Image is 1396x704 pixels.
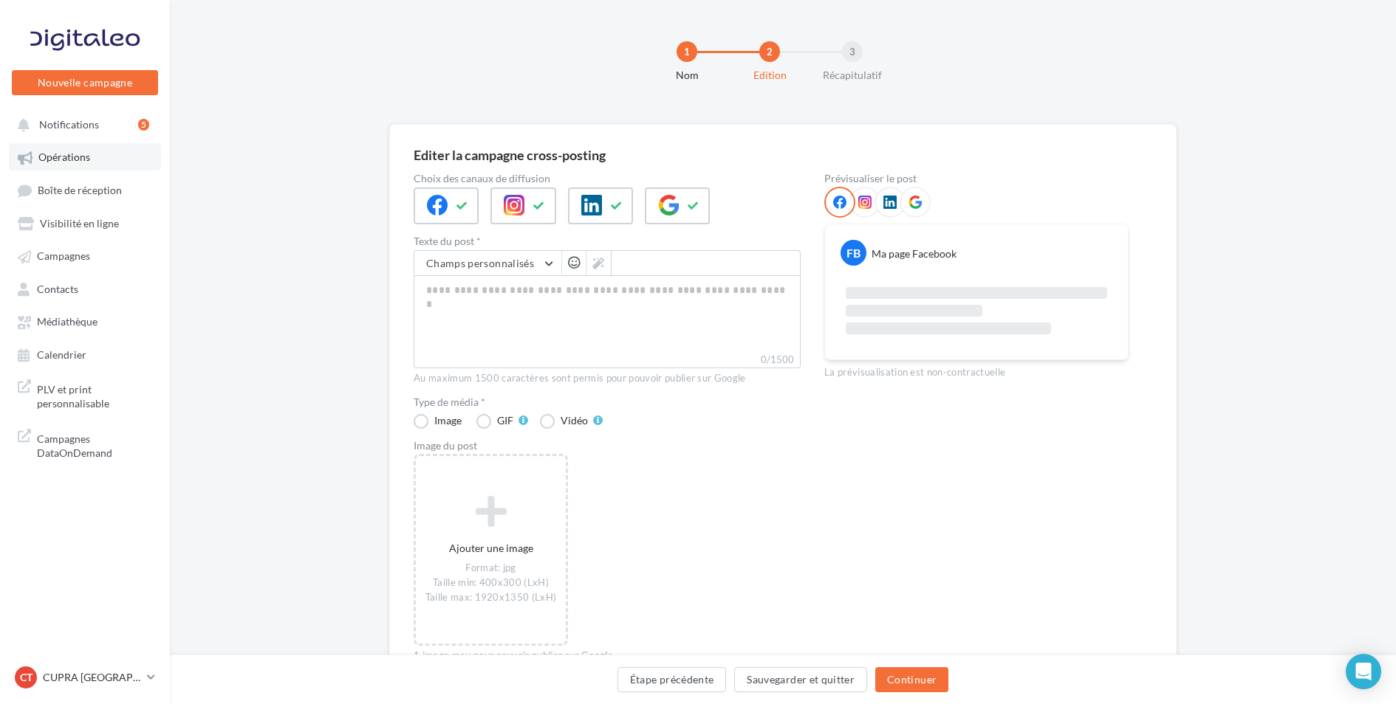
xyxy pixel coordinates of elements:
a: Campagnes DataOnDemand [9,423,161,466]
span: Champs personnalisés [426,257,534,269]
span: Campagnes DataOnDemand [37,429,152,460]
span: Médiathèque [37,316,97,328]
a: Opérations [9,143,161,170]
div: Vidéo [561,415,588,426]
div: Nom [640,68,734,83]
div: 2 [759,41,780,62]
span: Campagnes [37,250,90,263]
div: Prévisualiser le post [824,173,1129,184]
a: Boîte de réception [9,176,161,204]
button: Continuer [875,667,948,692]
label: 0/1500 [414,352,801,368]
div: Editer la campagne cross-posting [414,148,606,162]
div: Ma page Facebook [872,246,957,261]
div: 1 image max pour pouvoir publier sur Google [414,649,801,663]
span: CT [20,670,32,685]
div: 1 [677,41,697,62]
button: Sauvegarder et quitter [734,667,867,692]
div: 5 [138,119,149,131]
div: 3 [842,41,863,62]
button: Nouvelle campagne [12,70,158,95]
a: Campagnes [9,242,161,269]
div: FB [841,240,866,266]
button: Notifications 5 [9,111,155,137]
a: PLV et print personnalisable [9,373,161,417]
div: Open Intercom Messenger [1346,654,1381,689]
div: Edition [722,68,817,83]
a: Calendrier [9,341,161,367]
div: Image du post [414,441,801,451]
span: Calendrier [37,348,86,361]
div: Récapitulatif [805,68,900,83]
a: CT CUPRA [GEOGRAPHIC_DATA] [12,663,158,691]
label: Type de média * [414,397,801,407]
a: Médiathèque [9,308,161,334]
span: Notifications [39,118,99,131]
span: PLV et print personnalisable [37,379,152,411]
div: Au maximum 1500 caractères sont permis pour pouvoir publier sur Google [414,372,801,385]
span: Opérations [38,151,90,164]
button: Champs personnalisés [414,251,561,276]
p: CUPRA [GEOGRAPHIC_DATA] [43,670,141,685]
span: Boîte de réception [38,184,122,196]
div: Image [434,415,462,426]
span: Visibilité en ligne [40,217,119,230]
span: Contacts [37,283,78,295]
button: Étape précédente [617,667,727,692]
a: Contacts [9,275,161,302]
div: La prévisualisation est non-contractuelle [824,360,1129,379]
a: Visibilité en ligne [9,210,161,236]
div: GIF [497,415,513,426]
label: Texte du post * [414,236,801,246]
label: Choix des canaux de diffusion [414,173,801,184]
